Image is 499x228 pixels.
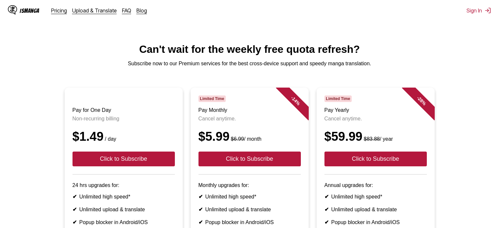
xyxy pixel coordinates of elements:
[198,194,301,200] li: Unlimited high speed*
[104,136,116,142] small: / day
[467,7,491,14] button: Sign In
[364,136,380,142] s: $83.88
[324,116,427,122] p: Cancel anytime.
[73,206,175,213] li: Unlimited upload & translate
[8,5,51,16] a: IsManga LogoIsManga
[198,182,301,188] p: Monthly upgrades for:
[198,152,301,166] button: Click to Subscribe
[73,194,175,200] li: Unlimited high speed*
[324,107,427,113] h3: Pay Yearly
[363,136,393,142] small: / year
[198,116,301,122] p: Cancel anytime.
[73,194,77,199] b: ✔
[324,152,427,166] button: Click to Subscribe
[324,95,352,102] span: Limited Time
[198,107,301,113] h3: Pay Monthly
[73,152,175,166] button: Click to Subscribe
[324,182,427,188] p: Annual upgrades for:
[198,219,301,225] li: Popup blocker in Android/iOS
[73,219,175,225] li: Popup blocker in Android/iOS
[73,107,175,113] h3: Pay for One Day
[198,219,203,225] b: ✔
[198,207,203,212] b: ✔
[198,95,226,102] span: Limited Time
[51,7,67,14] a: Pricing
[136,7,147,14] a: Blog
[72,7,117,14] a: Upload & Translate
[73,207,77,212] b: ✔
[324,207,329,212] b: ✔
[485,7,491,14] img: Sign out
[198,194,203,199] b: ✔
[198,206,301,213] li: Unlimited upload & translate
[73,182,175,188] p: 24 hrs upgrades for:
[73,130,175,144] div: $1.49
[20,8,39,14] div: IsManga
[324,219,427,225] li: Popup blocker in Android/iOS
[402,81,441,120] div: - 28 %
[122,7,131,14] a: FAQ
[276,81,315,120] div: - 14 %
[73,219,77,225] b: ✔
[324,194,427,200] li: Unlimited high speed*
[198,130,301,144] div: $5.99
[8,5,17,14] img: IsManga Logo
[5,43,494,55] h1: Can't wait for the weekly free quota refresh?
[73,116,175,122] p: Non-recurring billing
[324,130,427,144] div: $59.99
[231,136,244,142] s: $6.99
[230,136,261,142] small: / month
[5,61,494,67] p: Subscribe now to our Premium services for the best cross-device support and speedy manga translat...
[324,206,427,213] li: Unlimited upload & translate
[324,219,329,225] b: ✔
[324,194,329,199] b: ✔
